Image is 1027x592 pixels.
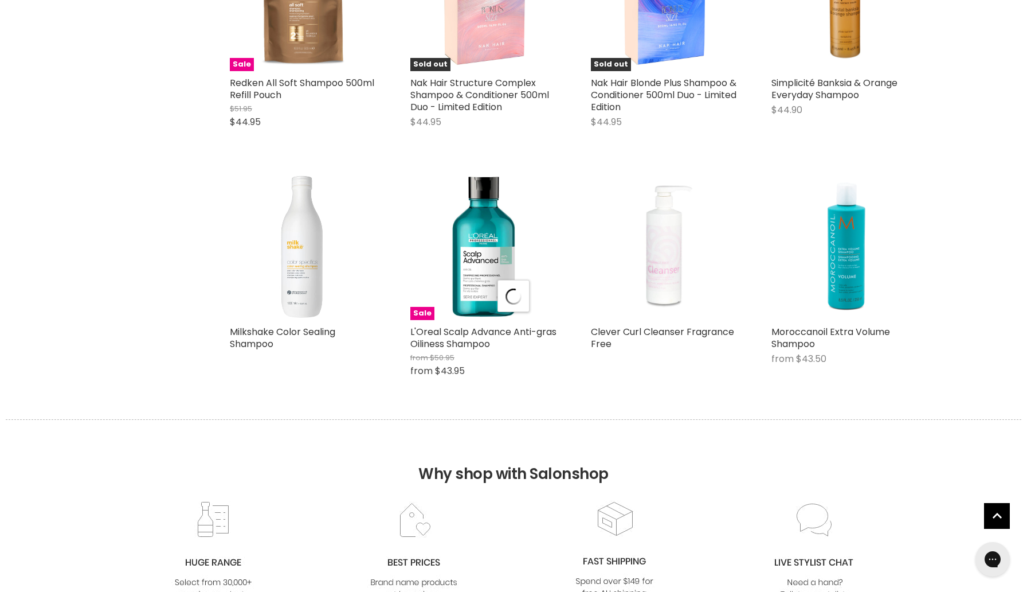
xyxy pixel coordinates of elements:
[591,174,737,320] a: Clever Curl Cleanser Fragrance Free
[230,76,374,102] a: Redken All Soft Shampoo 500ml Refill Pouch
[771,174,918,320] img: Moroccanoil Extra Volume Shampoo
[230,174,376,320] img: Milkshake Color Sealing Shampoo
[410,352,428,363] span: from
[771,76,897,102] a: Simplicité Banksia & Orange Everyday Shampoo
[591,76,736,114] a: Nak Hair Blonde Plus Shampoo & Conditioner 500ml Duo - Limited Edition
[410,76,549,114] a: Nak Hair Structure Complex Shampoo & Conditioner 500ml Duo - Limited Edition
[410,58,450,71] span: Sold out
[410,307,434,320] span: Sale
[591,325,734,350] a: Clever Curl Cleanser Fragrance Free
[6,419,1021,500] h2: Why shop with Salonshop
[230,325,335,350] a: Milkshake Color Sealing Shampoo
[410,364,433,377] span: from
[435,364,465,377] span: $43.95
[410,174,556,320] img: L'Oreal Scalp Advance Anti-gras Oiliness Shampoo
[591,58,631,71] span: Sold out
[410,115,441,128] span: $44.95
[591,115,622,128] span: $44.95
[984,503,1010,533] span: Back to top
[796,352,826,365] span: $43.50
[984,503,1010,529] a: Back to top
[771,325,890,350] a: Moroccanoil Extra Volume Shampoo
[771,352,794,365] span: from
[410,325,556,350] a: L'Oreal Scalp Advance Anti-gras Oiliness Shampoo
[230,115,261,128] span: $44.95
[771,103,802,116] span: $44.90
[970,538,1016,581] iframe: Gorgias live chat messenger
[410,174,556,320] a: L'Oreal Scalp Advance Anti-gras Oiliness ShampooSale
[609,174,719,320] img: Clever Curl Cleanser Fragrance Free
[430,352,454,363] span: $50.95
[230,103,252,114] span: $51.95
[230,58,254,71] span: Sale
